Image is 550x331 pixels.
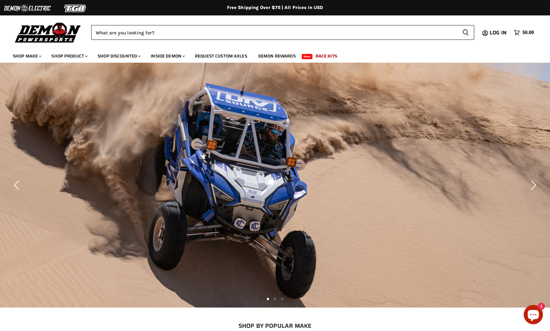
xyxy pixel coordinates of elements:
[487,30,511,36] a: Log in
[526,179,539,192] button: Next
[302,54,313,59] span: New!
[11,179,24,192] button: Previous
[91,25,457,40] input: Search
[146,49,189,63] a: Inside Demon
[8,49,45,63] a: Shop Make
[13,21,83,44] img: Demon Powersports
[26,322,524,329] h2: SHOP BY POPULAR MAKE
[91,25,474,40] form: Product
[522,305,545,326] inbox-online-store-chat: Shopify online store chat
[51,2,100,14] img: TGB Logo 2
[522,30,534,36] span: $0.00
[190,49,252,63] a: Request Custom Axles
[490,29,507,37] span: Log in
[267,298,269,300] li: Page dot 1
[3,2,51,14] img: Demon Electric Logo 2
[511,28,537,37] a: $0.00
[311,49,342,63] a: Race Kits
[93,49,144,63] a: Shop Discounted
[47,49,92,63] a: Shop Product
[18,5,532,11] div: Free Shipping Over $75 | All Prices In USD
[274,298,276,300] li: Page dot 2
[8,47,532,63] ul: Main menu
[281,298,283,300] li: Page dot 3
[253,49,301,63] a: Demon Rewards
[457,25,474,40] button: Search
